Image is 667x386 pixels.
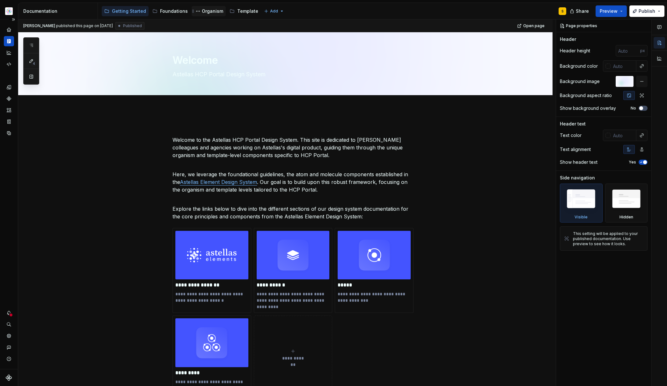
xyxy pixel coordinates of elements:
div: Documentation [23,8,95,14]
label: Yes [629,160,636,165]
a: Settings [4,331,14,341]
div: S [561,9,564,14]
span: Publish [639,8,655,14]
p: Here, we leverage the foundational guidelines, the atom and molecule components established in th... [172,163,414,193]
div: Side navigation [560,175,595,181]
input: Auto [611,60,636,72]
a: Analytics [4,48,14,58]
div: Background color [560,63,598,69]
a: Getting Started [102,6,149,16]
div: Hidden [619,215,633,220]
a: Foundations [150,6,190,16]
span: Add [270,9,278,14]
textarea: Welcome [171,53,412,68]
div: This setting will be applied to your published documentation. Use preview to see how it looks. [573,231,643,246]
div: Foundations [160,8,188,14]
div: Template [237,8,258,14]
div: Background aspect ratio [560,92,612,99]
img: 0ecf79a9-564a-483e-9919-1db4326feb5a.png [257,231,330,279]
a: Storybook stories [4,117,14,127]
span: Preview [600,8,618,14]
p: Welcome to the Astellas HCP Portal Design System. This site is dedicated to [PERSON_NAME] colleag... [172,136,414,159]
a: Home [4,25,14,35]
img: b2369ad3-f38c-46c1-b2a2-f2452fdbdcd2.png [5,7,13,15]
div: Getting Started [112,8,146,14]
span: Published [123,23,142,28]
div: Hidden [605,184,648,223]
a: Open page [515,21,547,30]
button: Preview [596,5,627,17]
a: Data sources [4,128,14,138]
button: Share [567,5,593,17]
div: Visible [560,184,603,223]
span: Open page [523,23,545,28]
a: Code automation [4,59,14,69]
div: Header [560,36,576,42]
span: 4 [31,61,36,66]
div: Header height [560,48,590,54]
textarea: Astellas HCP Portal Design System [171,69,412,79]
p: Explore the links below to dive into the different sections of our design system documentation fo... [172,197,414,220]
input: Auto [611,130,636,141]
div: Organism [202,8,223,14]
div: Visible [575,215,588,220]
svg: Supernova Logo [6,375,12,381]
a: Design tokens [4,82,14,92]
input: Auto [616,45,640,57]
div: Background image [560,78,600,85]
span: Share [576,8,589,14]
div: Text alignment [560,146,591,153]
div: Show background overlay [560,105,616,111]
img: 70792bd7-5d66-457d-b243-499174d84963.png [338,231,411,279]
div: Header text [560,121,586,127]
button: Publish [629,5,664,17]
span: [PERSON_NAME] [23,23,55,28]
div: Page tree [102,5,261,18]
p: px [640,48,645,53]
a: Astellas Element Design System [180,179,257,185]
a: Template [227,6,261,16]
button: Search ⌘K [4,319,14,329]
img: ac35f9c0-e971-4b5c-8bd1-76be1fcd74cb.png [175,231,248,279]
button: Expand sidebar [9,15,18,24]
button: Contact support [4,342,14,352]
a: Components [4,94,14,104]
button: Notifications [4,308,14,318]
div: published this page on [DATE] [56,23,113,28]
a: Assets [4,105,14,115]
div: Show header text [560,159,597,165]
label: No [631,106,636,111]
a: Organism [192,6,226,16]
a: Documentation [4,36,14,46]
div: Text color [560,132,582,139]
button: Add [262,7,286,16]
img: 5da99b7a-34bf-4b04-8c05-864bcb0e118d.png [175,318,248,367]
